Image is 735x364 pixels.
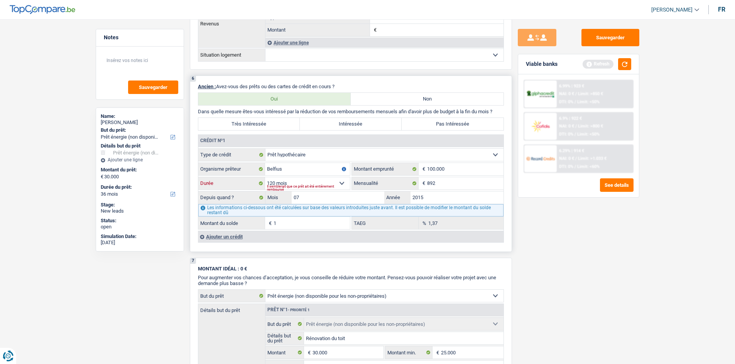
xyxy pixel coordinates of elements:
[419,177,427,190] span: €
[352,177,419,190] label: Mensualité
[265,217,274,229] span: €
[101,157,179,163] div: Ajouter une ligne
[265,38,504,47] div: Ajouter une ligne
[267,186,350,190] div: Il semblerait que ce prêt ait été entièrement remboursé
[578,156,607,161] span: Limit: >1.033 €
[128,81,178,94] button: Sauvegarder
[402,118,504,130] label: Pas Intéressée
[198,49,265,61] th: Situation logement
[385,346,433,359] label: Montant min.
[198,138,227,143] div: Crédit nº1
[198,304,265,313] label: Détails but du prêt
[101,184,177,190] label: Durée du prêt:
[526,61,558,67] div: Viable banks
[198,93,351,105] label: Oui
[265,191,292,204] label: Mois
[101,127,177,133] label: But du prêt:
[265,332,304,344] label: Détails but du prêt
[198,84,216,89] span: Ancien :
[559,132,573,137] span: DTI: 0%
[419,217,428,229] span: %
[559,99,573,104] span: DTI: 0%
[265,24,370,36] label: Montant
[198,266,247,272] span: MONTANT IDÉAL : 0 €
[198,84,504,89] p: Avez-vous des prêts ou des cartes de crédit en cours ?
[265,307,312,312] div: Prêt n°1
[101,167,177,173] label: Montant du prêt:
[559,84,584,89] div: 6.99% | 923 €
[526,90,555,99] img: AlphaCredit
[101,240,179,246] div: [DATE]
[559,164,573,169] span: DTI: 0%
[559,148,584,153] div: 6.29% | 914 €
[104,34,176,41] h5: Notes
[198,231,504,242] div: Ajouter un crédit
[419,163,427,175] span: €
[101,202,179,208] div: Stage:
[265,318,304,330] label: But du prêt
[718,6,725,13] div: fr
[352,217,419,229] label: TAEG
[198,275,496,286] span: Pour augmenter vos chances d’acceptation, je vous conseille de réduire votre montant. Pensez-vous...
[575,91,577,96] span: /
[651,7,693,13] span: [PERSON_NAME]
[300,118,402,130] label: Intéressée
[101,224,179,230] div: open
[139,85,167,90] span: Sauvegarder
[198,109,504,114] p: Dans quelle mesure êtes-vous intéressé par la réduction de vos remboursements mensuels afin d'avo...
[101,119,179,126] div: [PERSON_NAME]
[578,91,603,96] span: Limit: >850 €
[574,132,576,137] span: /
[198,149,265,161] label: Type de crédit
[101,233,179,240] div: Simulation Date:
[559,116,582,121] div: 6.9% | 922 €
[198,177,265,190] label: Durée
[370,24,378,36] span: €
[583,60,613,68] div: Refresh
[10,5,75,14] img: TopCompare Logo
[198,163,265,175] label: Organisme prêteur
[288,308,310,312] span: - Priorité 1
[101,174,103,180] span: €
[190,258,196,264] div: 7
[101,113,179,119] div: Name:
[559,124,574,129] span: NAI: 0 €
[574,164,576,169] span: /
[526,151,555,166] img: Record Credits
[526,119,555,133] img: Cofidis
[101,143,179,149] div: Détails but du prêt
[198,290,265,302] label: But du prêt
[411,191,504,204] input: AAAA
[101,218,179,224] div: Status:
[559,91,574,96] span: NAI: 0 €
[600,178,634,192] button: See details
[384,191,411,204] label: Année
[433,346,441,359] span: €
[577,132,600,137] span: Limit: <50%
[351,93,504,105] label: Non
[577,99,600,104] span: Limit: <50%
[101,208,179,214] div: New leads
[190,76,196,82] div: 6
[574,99,576,104] span: /
[198,204,504,216] div: Les informations ci-dessous ont été calculées sur base des valeurs introduites juste avant. Il es...
[198,217,265,229] label: Montant du solde
[352,163,419,175] label: Montant emprunté
[645,3,699,16] a: [PERSON_NAME]
[198,191,265,204] label: Depuis quand ?
[575,124,577,129] span: /
[581,29,639,46] button: Sauvegarder
[265,346,304,359] label: Montant
[198,118,300,130] label: Très Intéressée
[575,156,577,161] span: /
[578,124,603,129] span: Limit: >800 €
[577,164,600,169] span: Limit: <60%
[304,346,313,359] span: €
[559,156,574,161] span: NAI: 0 €
[292,191,385,204] input: MM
